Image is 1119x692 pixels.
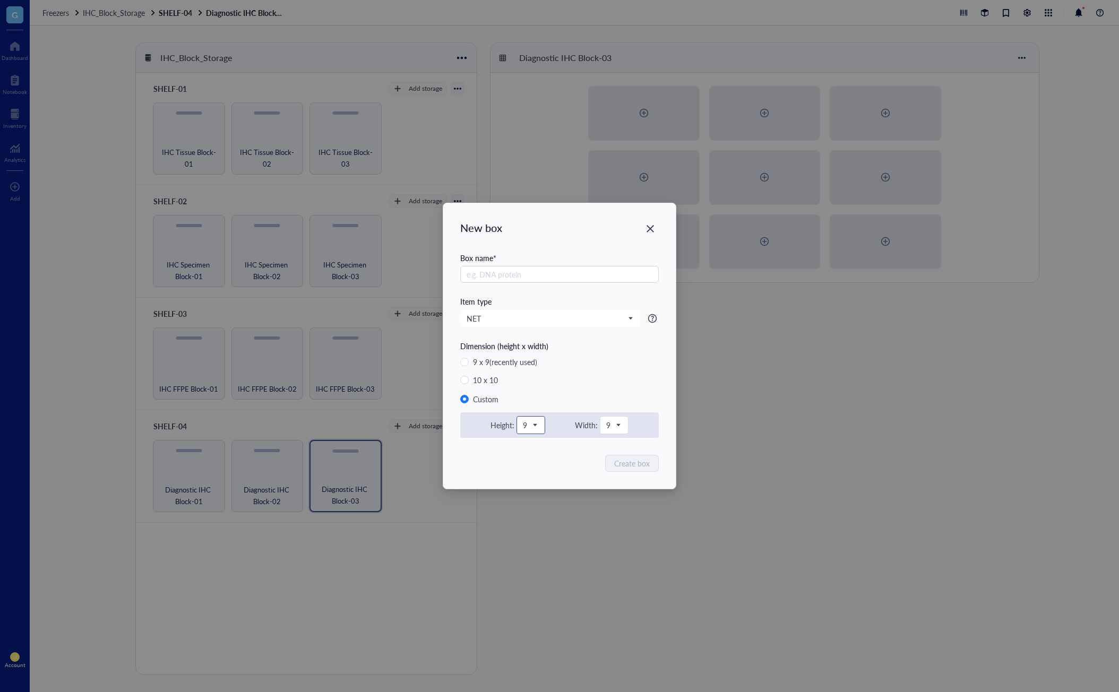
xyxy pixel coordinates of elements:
[606,420,620,430] span: 9
[473,393,498,405] div: Custom
[460,296,659,307] div: Item type
[460,220,502,235] div: New box
[490,419,514,431] div: Height:
[575,419,598,431] div: Width:
[605,455,659,472] button: Create box
[460,252,659,264] div: Box name
[460,266,659,283] input: e.g. DNA protein
[467,314,632,323] span: NET
[473,356,537,368] div: 9 x 9 (recently used)
[523,420,537,430] span: 9
[473,374,498,386] div: 10 x 10
[642,222,659,235] span: Close
[642,220,659,237] button: Close
[460,340,659,352] div: Dimension (height x width)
